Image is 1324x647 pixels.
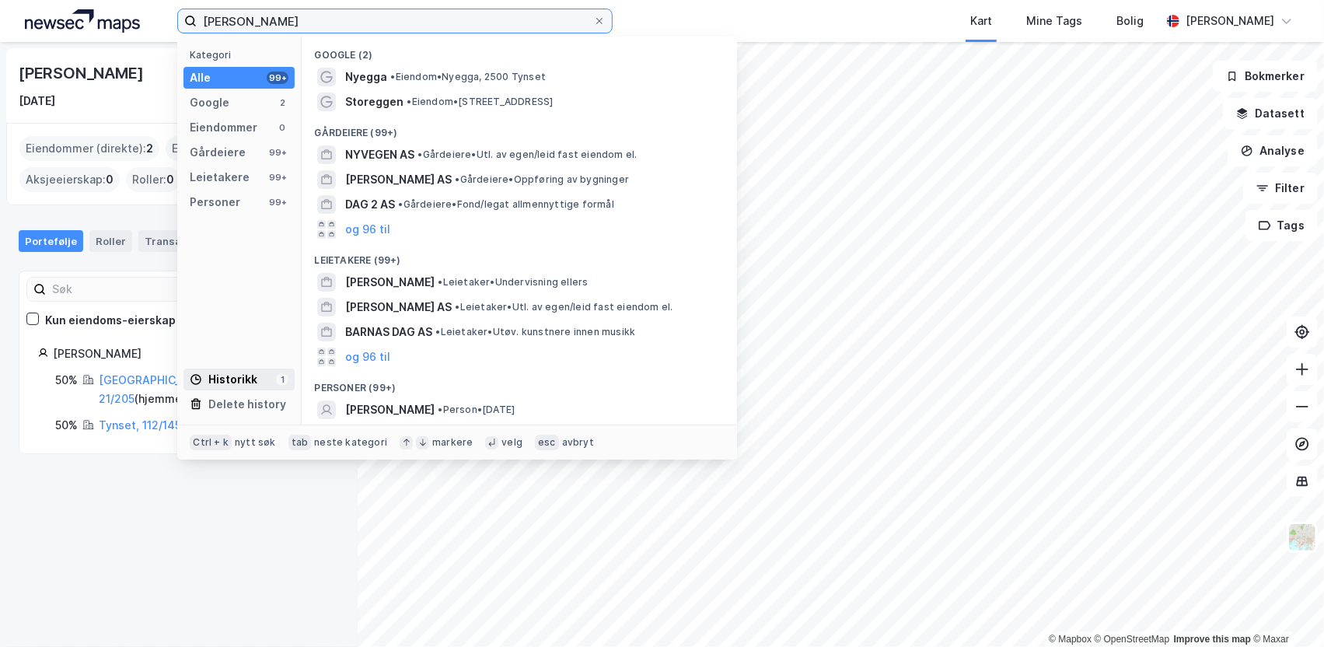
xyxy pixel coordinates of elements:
[1246,572,1324,647] iframe: Chat Widget
[345,170,452,189] span: [PERSON_NAME] AS
[455,173,629,186] span: Gårdeiere • Oppføring av bygninger
[197,9,593,33] input: Søk på adresse, matrikkel, gårdeiere, leietakere eller personer
[417,149,637,161] span: Gårdeiere • Utl. av egen/leid fast eiendom el.
[438,404,442,415] span: •
[432,436,473,449] div: markere
[1174,634,1251,645] a: Improve this map
[1213,61,1318,92] button: Bokmerker
[1186,12,1274,30] div: [PERSON_NAME]
[1243,173,1318,204] button: Filter
[1223,98,1318,129] button: Datasett
[99,373,215,405] a: [GEOGRAPHIC_DATA], 21/205
[190,370,257,389] div: Historikk
[19,136,159,161] div: Eiendommer (direkte) :
[235,436,276,449] div: nytt søk
[1095,634,1170,645] a: OpenStreetMap
[1245,210,1318,241] button: Tags
[455,301,672,313] span: Leietaker • Utl. av egen/leid fast eiendom el.
[46,278,216,301] input: Søk
[166,170,174,189] span: 0
[435,326,440,337] span: •
[190,435,232,450] div: Ctrl + k
[138,230,245,252] div: Transaksjoner
[302,242,737,270] div: Leietakere (99+)
[455,301,459,313] span: •
[438,276,588,289] span: Leietaker • Undervisning ellers
[302,37,737,65] div: Google (2)
[345,348,390,366] button: og 96 til
[970,12,992,30] div: Kart
[1246,572,1324,647] div: Kontrollprogram for chat
[55,371,78,390] div: 50%
[1026,12,1082,30] div: Mine Tags
[267,72,288,84] div: 99+
[345,145,414,164] span: NYVEGEN AS
[126,167,180,192] div: Roller :
[417,149,422,160] span: •
[267,196,288,208] div: 99+
[345,195,395,214] span: DAG 2 AS
[398,198,403,210] span: •
[53,344,320,363] div: [PERSON_NAME]
[345,220,390,239] button: og 96 til
[407,96,411,107] span: •
[190,168,250,187] div: Leietakere
[208,395,286,414] div: Delete history
[19,61,146,86] div: [PERSON_NAME]
[1049,634,1092,645] a: Mapbox
[345,68,387,86] span: Nyegga
[190,93,229,112] div: Google
[345,93,403,111] span: Storeggen
[1228,135,1318,166] button: Analyse
[19,230,83,252] div: Portefølje
[390,71,546,83] span: Eiendom • Nyegga, 2500 Tynset
[45,311,176,330] div: Kun eiendoms-eierskap
[398,198,613,211] span: Gårdeiere • Fond/legat allmennyttige formål
[435,326,635,338] span: Leietaker • Utøv. kunstnere innen musikk
[99,418,181,432] a: Tynset, 112/145
[501,436,522,449] div: velg
[166,136,316,161] div: Eiendommer (Indirekte) :
[1116,12,1144,30] div: Bolig
[146,139,153,158] span: 2
[455,173,459,185] span: •
[106,170,114,189] span: 0
[302,114,737,142] div: Gårdeiere (99+)
[190,143,246,162] div: Gårdeiere
[302,369,737,397] div: Personer (99+)
[276,373,288,386] div: 1
[345,298,452,317] span: [PERSON_NAME] AS
[19,167,120,192] div: Aksjeeierskap :
[276,96,288,109] div: 2
[345,323,432,341] span: BARNAS DAG AS
[99,416,271,435] div: ( hjemmelshaver )
[89,230,132,252] div: Roller
[190,49,295,61] div: Kategori
[407,96,553,108] span: Eiendom • [STREET_ADDRESS]
[19,92,55,110] div: [DATE]
[345,273,435,292] span: [PERSON_NAME]
[190,68,211,87] div: Alle
[314,436,387,449] div: neste kategori
[438,276,442,288] span: •
[345,400,435,419] span: [PERSON_NAME]
[99,371,320,408] div: ( hjemmelshaver )
[276,121,288,134] div: 0
[25,9,140,33] img: logo.a4113a55bc3d86da70a041830d287a7e.svg
[55,416,78,435] div: 50%
[267,146,288,159] div: 99+
[190,193,240,212] div: Personer
[267,171,288,184] div: 99+
[190,118,257,137] div: Eiendommer
[535,435,559,450] div: esc
[562,436,594,449] div: avbryt
[288,435,312,450] div: tab
[438,404,515,416] span: Person • [DATE]
[1287,523,1317,552] img: Z
[390,71,395,82] span: •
